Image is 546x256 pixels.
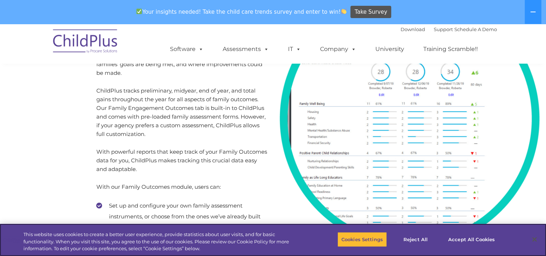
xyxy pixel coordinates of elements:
[444,232,499,247] button: Accept All Cookies
[527,231,542,247] button: Close
[163,42,211,56] a: Software
[355,6,387,18] span: Take Survey
[134,5,350,19] span: Your insights needed! Take the child care trends survey and enter to win!
[313,42,363,56] a: Company
[96,200,267,233] li: Set up and configure your own family assessment instruments, or choose from the ones we’ve alread...
[368,42,411,56] a: University
[136,9,142,14] img: ✅
[401,26,497,32] font: |
[96,148,267,174] p: With powerful reports that keep track of your Family Outcomes data for you, ChildPlus makes track...
[350,6,391,18] a: Take Survey
[337,232,387,247] button: Cookies Settings
[341,9,346,14] img: 👏
[281,42,308,56] a: IT
[49,24,122,60] img: ChildPlus by Procare Solutions
[434,26,453,32] a: Support
[393,232,438,247] button: Reject All
[96,183,267,191] p: With our Family Outcomes module, users can:
[215,42,276,56] a: Assessments
[416,42,485,56] a: Training Scramble!!
[454,26,497,32] a: Schedule A Demo
[96,86,267,138] p: ChildPlus tracks preliminary, midyear, end of year, and total gains throughout the year for all a...
[401,26,425,32] a: Download
[23,231,300,252] div: This website uses cookies to create a better user experience, provide statistics about user visit...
